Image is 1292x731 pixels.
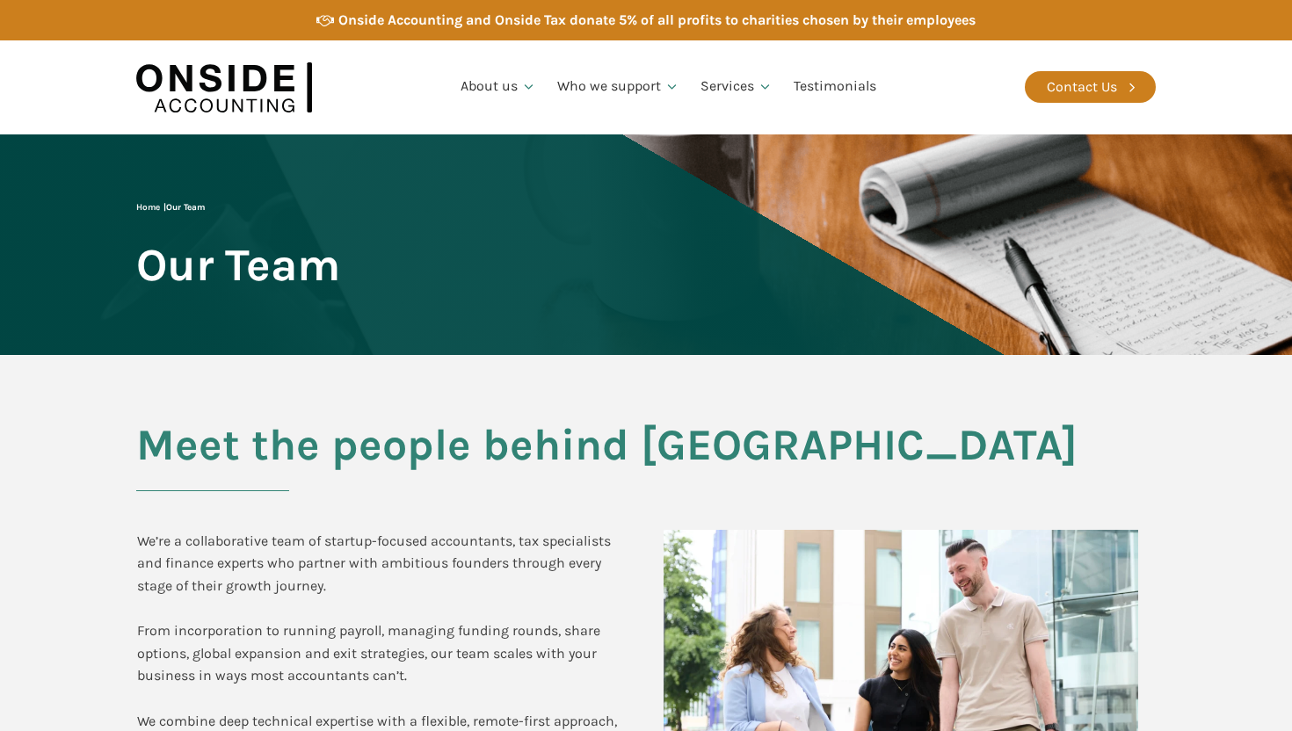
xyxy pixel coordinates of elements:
[166,202,205,213] span: Our Team
[450,57,547,117] a: About us
[690,57,783,117] a: Services
[136,202,205,213] span: |
[136,54,312,121] img: Onside Accounting
[136,241,340,289] span: Our Team
[547,57,690,117] a: Who we support
[136,421,1156,491] h2: Meet the people behind [GEOGRAPHIC_DATA]
[338,9,976,32] div: Onside Accounting and Onside Tax donate 5% of all profits to charities chosen by their employees
[783,57,887,117] a: Testimonials
[1047,76,1117,98] div: Contact Us
[1025,71,1156,103] a: Contact Us
[136,202,160,213] a: Home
